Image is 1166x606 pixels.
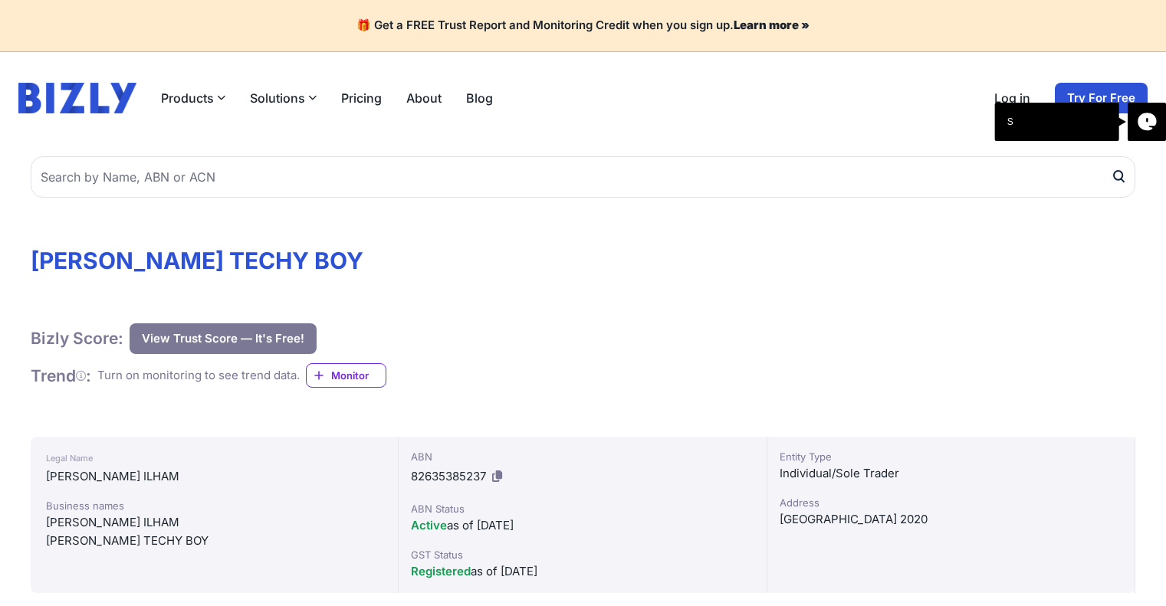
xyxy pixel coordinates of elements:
h1: Bizly Score: [31,328,123,349]
div: as of [DATE] [411,562,754,581]
button: Products [161,89,225,107]
button: Solutions [250,89,317,107]
div: Entity Type [780,449,1122,464]
div: Legal Name [46,449,383,467]
a: About [406,89,442,107]
div: Turn on monitoring to see trend data. [97,367,300,385]
div: ABN [411,449,754,464]
div: [PERSON_NAME] ILHAM [46,513,383,532]
div: [PERSON_NAME] ILHAM [46,467,383,486]
div: Business names [46,498,383,513]
div: Address [780,495,1122,510]
button: View Trust Score — It's Free! [130,323,317,354]
div: GST Status [411,547,754,562]
span: Registered [411,564,471,578]
span: Active [411,518,447,532]
h4: 🎁 Get a FREE Trust Report and Monitoring Credit when you sign up. [18,18,1148,33]
a: Monitor [306,363,386,388]
a: Blog [466,89,493,107]
h1: Trend : [31,365,91,386]
span: Monitor [331,368,386,383]
div: as of [DATE] [411,516,754,535]
span: 82635385237 [411,469,486,483]
a: Learn more » [734,18,810,32]
h1: [PERSON_NAME] TECHY BOY [31,247,1135,274]
a: Log in [994,89,1030,107]
div: Individual/Sole Trader [780,464,1122,483]
a: Try For Free [1055,83,1148,113]
input: Search by Name, ABN or ACN [31,156,1135,198]
div: [GEOGRAPHIC_DATA] 2020 [780,510,1122,529]
div: [PERSON_NAME] TECHY BOY [46,532,383,550]
div: ABN Status [411,501,754,516]
a: Pricing [341,89,382,107]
